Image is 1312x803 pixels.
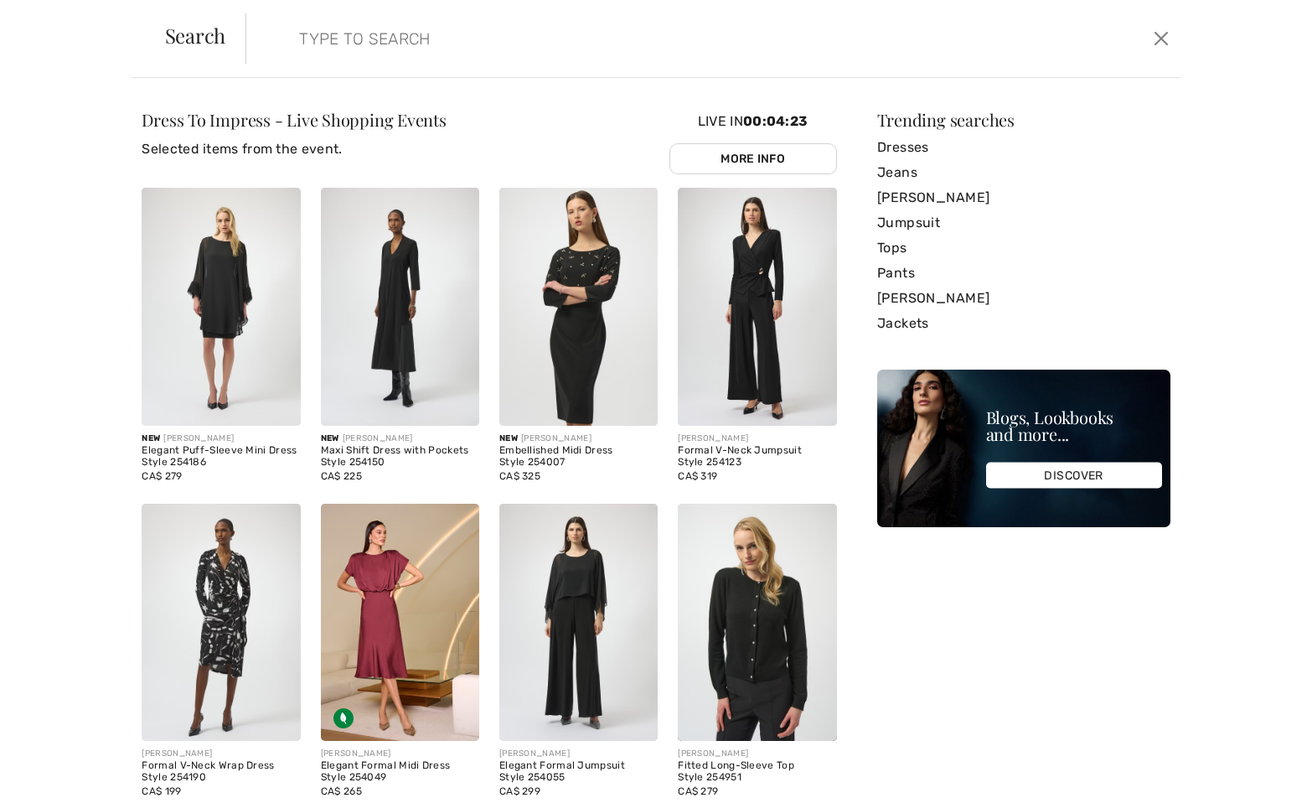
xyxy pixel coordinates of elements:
img: Blogs, Lookbooks and more... [877,370,1170,527]
div: Blogs, Lookbooks and more... [986,409,1162,443]
div: DISCOVER [986,463,1162,489]
span: CA$ 199 [142,785,181,797]
a: Dresses [877,135,1170,160]
div: Elegant Puff-Sleeve Mini Dress Style 254186 [142,445,300,469]
div: Live In [669,111,837,174]
span: CA$ 299 [499,785,540,797]
a: Tops [877,236,1170,261]
div: [PERSON_NAME] [678,433,836,445]
a: Pants [877,261,1170,286]
a: Jumpsuit [877,210,1170,236]
img: Maxi Shift Dress with Pockets Style 254150. Black [321,188,479,426]
img: Sustainable Fabric [333,708,354,728]
a: Jackets [877,311,1170,336]
span: CA$ 279 [142,470,182,482]
img: Embellished Midi Dress Style 254007. Black [499,188,658,426]
div: Maxi Shift Dress with Pockets Style 254150 [321,445,479,469]
p: Selected items from the event. [142,139,446,159]
span: CA$ 265 [321,785,362,797]
div: [PERSON_NAME] [678,748,836,760]
div: [PERSON_NAME] [142,433,300,445]
div: [PERSON_NAME] [142,748,300,760]
img: Elegant Formal Jumpsuit Style 254055. Black [499,504,658,742]
img: Formal V-Neck Wrap Dress Style 254190. Black/Multi [142,504,300,742]
div: [PERSON_NAME] [499,748,658,760]
div: Formal V-Neck Wrap Dress Style 254190 [142,760,300,784]
a: Jeans [877,160,1170,185]
img: Elegant Puff-Sleeve Mini Dress Style 254186. Black [142,188,300,426]
div: [PERSON_NAME] [321,433,479,445]
span: Chat [37,12,71,27]
a: [PERSON_NAME] [877,185,1170,210]
span: New [321,433,339,443]
div: Embellished Midi Dress Style 254007 [499,445,658,469]
span: CA$ 325 [499,470,540,482]
img: Fitted Long-Sleeve Top Style 254951. Black [678,504,836,742]
span: 00:04:23 [743,113,808,129]
span: CA$ 279 [678,785,718,797]
div: Formal V-Neck Jumpsuit Style 254123 [678,445,836,469]
img: Elegant Formal Midi Dress Style 254049. Merlot [321,504,479,742]
a: More Info [669,143,837,174]
span: New [499,433,518,443]
img: Formal V-Neck Jumpsuit Style 254123. Deep cherry [678,188,836,426]
span: Search [165,25,226,45]
div: [PERSON_NAME] [321,748,479,760]
span: CA$ 225 [321,470,362,482]
div: Fitted Long-Sleeve Top Style 254951 [678,760,836,784]
div: Elegant Formal Jumpsuit Style 254055 [499,760,658,784]
span: New [142,433,160,443]
button: Close [1149,25,1174,52]
div: Trending searches [877,111,1170,128]
div: Elegant Formal Midi Dress Style 254049 [321,760,479,784]
div: [PERSON_NAME] [499,433,658,445]
span: CA$ 319 [678,470,717,482]
input: TYPE TO SEARCH [287,13,933,64]
a: [PERSON_NAME] [877,286,1170,311]
span: Dress To Impress - Live Shopping Events [142,108,446,131]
